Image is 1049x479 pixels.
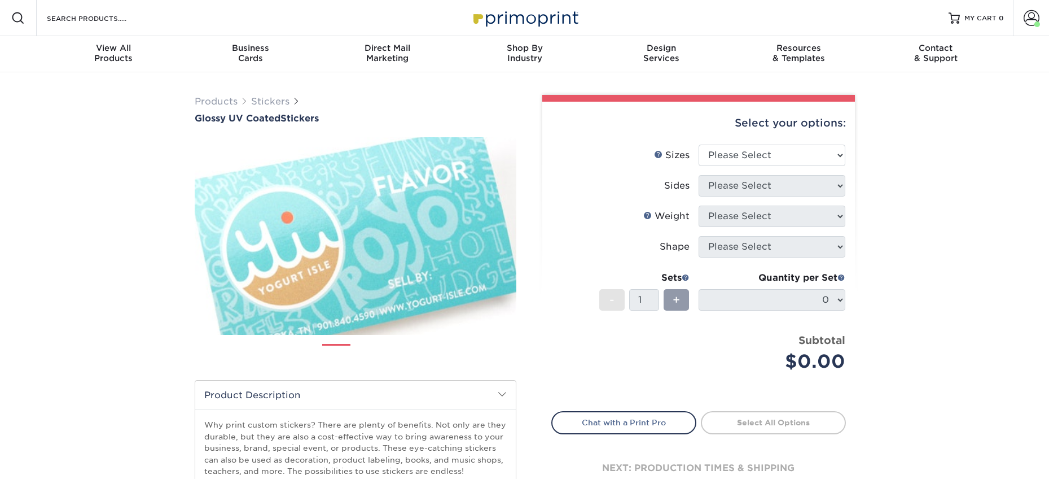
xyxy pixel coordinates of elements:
[551,411,696,434] a: Chat with a Print Pro
[456,43,593,53] span: Shop By
[468,6,581,30] img: Primoprint
[599,271,690,285] div: Sets
[999,14,1004,22] span: 0
[319,43,456,53] span: Direct Mail
[319,43,456,63] div: Marketing
[654,149,690,162] div: Sizes
[456,36,593,72] a: Shop ByIndustry
[456,43,593,63] div: Industry
[730,43,867,63] div: & Templates
[195,96,238,107] a: Products
[45,43,182,53] span: View All
[867,36,1004,72] a: Contact& Support
[867,43,1004,53] span: Contact
[195,113,516,124] h1: Stickers
[643,210,690,223] div: Weight
[664,179,690,193] div: Sides
[195,381,516,410] h2: Product Description
[609,291,615,308] span: -
[593,43,730,53] span: Design
[195,113,280,124] span: Glossy UV Coated
[322,340,350,368] img: Stickers 01
[707,348,845,375] div: $0.00
[551,102,846,145] div: Select your options:
[701,411,846,434] a: Select All Options
[360,339,388,368] img: Stickers 02
[730,43,867,53] span: Resources
[798,334,845,346] strong: Subtotal
[673,291,680,308] span: +
[45,43,182,63] div: Products
[182,43,319,63] div: Cards
[660,240,690,254] div: Shape
[182,43,319,53] span: Business
[251,96,289,107] a: Stickers
[593,36,730,72] a: DesignServices
[964,14,997,23] span: MY CART
[699,271,845,285] div: Quantity per Set
[182,36,319,72] a: BusinessCards
[195,113,516,124] a: Glossy UV CoatedStickers
[730,36,867,72] a: Resources& Templates
[867,43,1004,63] div: & Support
[593,43,730,63] div: Services
[319,36,456,72] a: Direct MailMarketing
[46,11,156,25] input: SEARCH PRODUCTS.....
[195,125,516,347] img: Glossy UV Coated 01
[45,36,182,72] a: View AllProducts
